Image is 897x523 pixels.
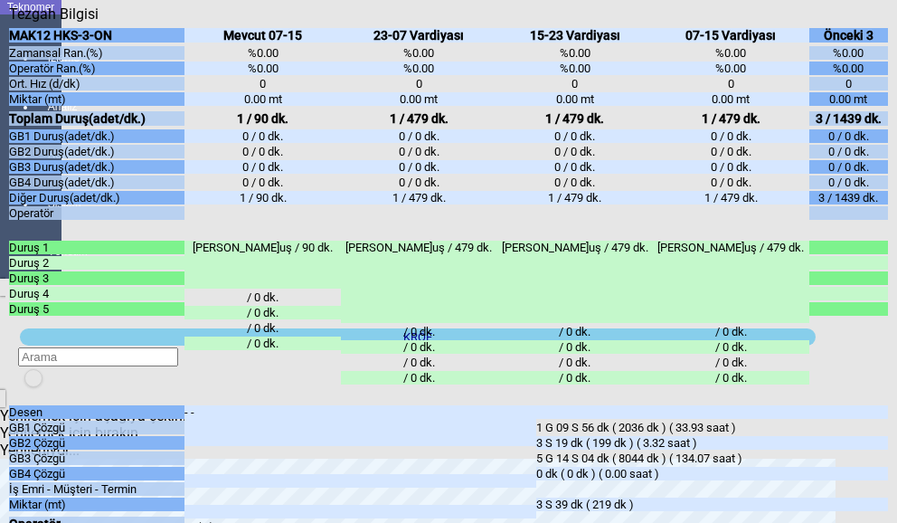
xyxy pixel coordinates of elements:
div: %0.00 [341,62,497,75]
div: 0 / 0 dk. [341,160,497,174]
div: %0.00 [809,46,888,60]
div: Duruş 2 [9,256,184,270]
div: 3 / 1439 dk. [809,111,888,126]
div: Ort. Hız (d/dk) [9,77,184,90]
div: [PERSON_NAME]uş / 479 dk. [497,241,654,323]
div: 3 S 39 dk ( 219 dk ) [536,498,888,511]
div: 0 / 0 dk. [497,129,654,143]
div: %0.00 [341,46,497,60]
div: / 0 dk. [341,371,497,385]
div: 1 / 90 dk. [184,111,341,126]
div: 1 / 479 dk. [497,111,654,126]
div: 1 / 479 dk. [653,111,809,126]
div: 0 [184,77,341,90]
div: 0 / 0 dk. [809,160,888,174]
div: 0 / 0 dk. [653,160,809,174]
div: / 0 dk. [653,371,809,385]
div: Toplam Duruş(adet/dk.) [9,111,184,126]
div: 3 / 1439 dk. [809,191,888,204]
div: 0.00 mt [809,92,888,106]
div: 07-15 Vardiyası [653,28,809,43]
div: 1 / 90 dk. [184,191,341,204]
div: 0 / 0 dk. [653,129,809,143]
div: / 0 dk. [184,290,341,304]
div: [PERSON_NAME]uş / 479 dk. [341,241,497,323]
div: %0.00 [497,46,654,60]
div: GB4 Duruş(adet/dk.) [9,176,184,189]
div: GB3 Duruş(adet/dk.) [9,160,184,174]
div: GB2 Duruş(adet/dk.) [9,145,184,158]
div: 0 dk ( 0 dk ) ( 0.00 saat ) [536,467,888,480]
div: 0 / 0 dk. [184,160,341,174]
div: Zamansal Ran.(%) [9,46,184,60]
div: / 0 dk. [653,325,809,338]
div: GB3 Çözgü [9,452,184,465]
div: / 0 dk. [184,306,341,319]
div: GB1 Çözgü [9,421,184,434]
div: %0.00 [184,62,341,75]
div: %0.00 [653,62,809,75]
div: 0 / 0 dk. [184,145,341,158]
div: 1 / 479 dk. [653,191,809,204]
div: 0 / 0 dk. [497,160,654,174]
div: 0 / 0 dk. [497,176,654,189]
div: GB1 Duruş(adet/dk.) [9,129,184,143]
div: [PERSON_NAME]uş / 90 dk. [184,241,341,289]
div: 0 [341,77,497,90]
div: 0 / 0 dk. [809,145,888,158]
div: 0 / 0 dk. [809,176,888,189]
div: 0 / 0 dk. [341,129,497,143]
div: İş Emri - Müşteri - Termin [9,482,184,496]
div: 0 / 0 dk. [809,129,888,143]
div: 3 S 19 dk ( 199 dk ) ( 3.32 saat ) [536,436,888,450]
div: Duruş 1 [9,241,184,254]
div: MAK12 HKS-3-ON [9,28,184,43]
div: / 0 dk. [341,325,497,338]
div: 0 [653,77,809,90]
div: GB2 Çözgü [9,436,184,450]
div: / 0 dk. [341,340,497,354]
div: Desen [9,405,184,419]
div: - - [184,405,536,446]
div: %0.00 [497,62,654,75]
div: 0 / 0 dk. [184,176,341,189]
div: / 0 dk. [497,325,654,338]
div: 0 [497,77,654,90]
div: Mevcut 07-15 [184,28,341,43]
div: 0 [809,77,888,90]
div: 0.00 mt [497,92,654,106]
div: 0 / 0 dk. [653,176,809,189]
div: 0.00 mt [184,92,341,106]
div: [PERSON_NAME]uş / 479 dk. [653,241,809,323]
div: 5 G 14 S 04 dk ( 8044 dk ) ( 134.07 saat ) [536,452,888,465]
div: Duruş 3 [9,271,184,285]
div: Duruş 5 [9,302,184,316]
div: 0 / 0 dk. [653,145,809,158]
div: / 0 dk. [497,371,654,385]
div: Önceki 3 [809,28,888,43]
div: 0.00 mt [653,92,809,106]
div: Tezgah Bilgisi [9,5,105,23]
div: Operatör Ran.(%) [9,62,184,75]
div: / 0 dk. [341,356,497,369]
div: / 0 dk. [497,356,654,369]
div: / 0 dk. [497,340,654,354]
div: Miktar (mt) [9,92,184,106]
div: Operatör [9,206,184,220]
div: / 0 dk. [184,321,341,335]
div: 1 G 09 S 56 dk ( 2036 dk ) ( 33.93 saat ) [536,421,888,434]
div: GB4 Çözgü [9,467,184,480]
div: %0.00 [184,46,341,60]
div: %0.00 [809,62,888,75]
div: 0 / 0 dk. [497,145,654,158]
div: 1 / 479 dk. [497,191,654,204]
div: 0 / 0 dk. [184,129,341,143]
div: 0 / 0 dk. [341,176,497,189]
div: Duruş 4 [9,287,184,300]
div: 1 / 479 dk. [341,111,497,126]
div: 1 / 479 dk. [341,191,497,204]
div: / 0 dk. [653,356,809,369]
div: 0.00 mt [341,92,497,106]
div: Diğer Duruş(adet/dk.) [9,191,184,204]
div: 15-23 Vardiyası [497,28,654,43]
